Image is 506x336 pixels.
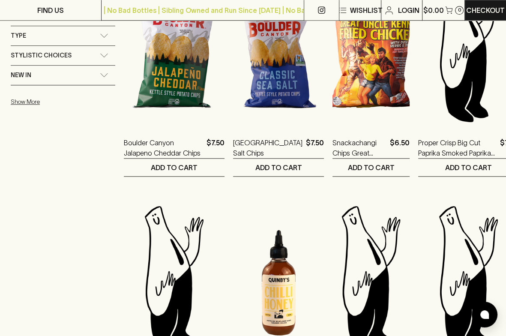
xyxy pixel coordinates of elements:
p: Login [398,5,419,15]
p: Checkout [466,5,505,15]
p: ADD TO CART [151,162,198,173]
p: $0.00 [423,5,443,15]
button: ADD TO CART [332,159,410,176]
img: bubble-icon [480,310,489,319]
p: Wishlist [350,5,382,15]
div: Stylistic Choices [11,46,115,65]
div: Type [11,26,115,45]
p: ADD TO CART [445,162,492,173]
a: Snackachangi Chips Great Uncle [PERSON_NAME] Chicken 150g [332,138,386,158]
button: ADD TO CART [124,159,225,176]
button: Show More [11,93,123,111]
p: 0 [458,8,461,12]
a: Proper Crisp Big Cut Paprika Smoked Paprika Chips 150g [418,138,497,158]
div: New In [11,66,115,85]
a: Boulder Canyon Jalapeno Cheddar Chips [124,138,203,158]
span: Type [11,30,26,41]
span: New In [11,70,31,81]
button: ADD TO CART [233,159,324,176]
p: FIND US [37,5,64,15]
p: ADD TO CART [348,162,395,173]
p: $7.50 [207,138,225,158]
p: $7.50 [306,138,324,158]
span: Stylistic Choices [11,50,72,61]
a: [GEOGRAPHIC_DATA] Salt Chips [233,138,302,158]
p: ADD TO CART [255,162,302,173]
p: $6.50 [390,138,410,158]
